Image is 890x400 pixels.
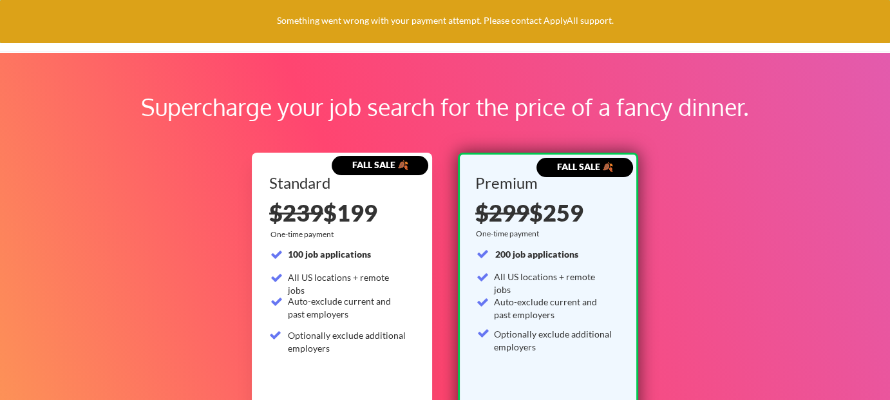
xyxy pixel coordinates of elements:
strong: FALL SALE 🍂 [352,159,408,170]
div: Optionally exclude additional employers [288,329,407,354]
div: Supercharge your job search for the price of a fancy dinner. [82,90,808,124]
div: One-time payment [476,229,543,239]
strong: 200 job applications [495,249,578,260]
s: $299 [475,198,529,227]
div: Auto-exclude current and past employers [288,295,407,320]
div: One-time payment [270,229,337,240]
div: Standard [269,175,410,191]
div: Auto-exclude current and past employers [494,296,613,321]
div: Optionally exclude additional employers [494,328,613,353]
strong: FALL SALE 🍂 [557,161,613,172]
strong: 100 job applications [288,249,371,260]
div: $199 [269,201,415,224]
s: $239 [269,198,323,227]
div: $259 [475,201,616,224]
div: All US locations + remote jobs [288,271,407,296]
div: All US locations + remote jobs [494,271,613,296]
div: Premium [475,175,616,191]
